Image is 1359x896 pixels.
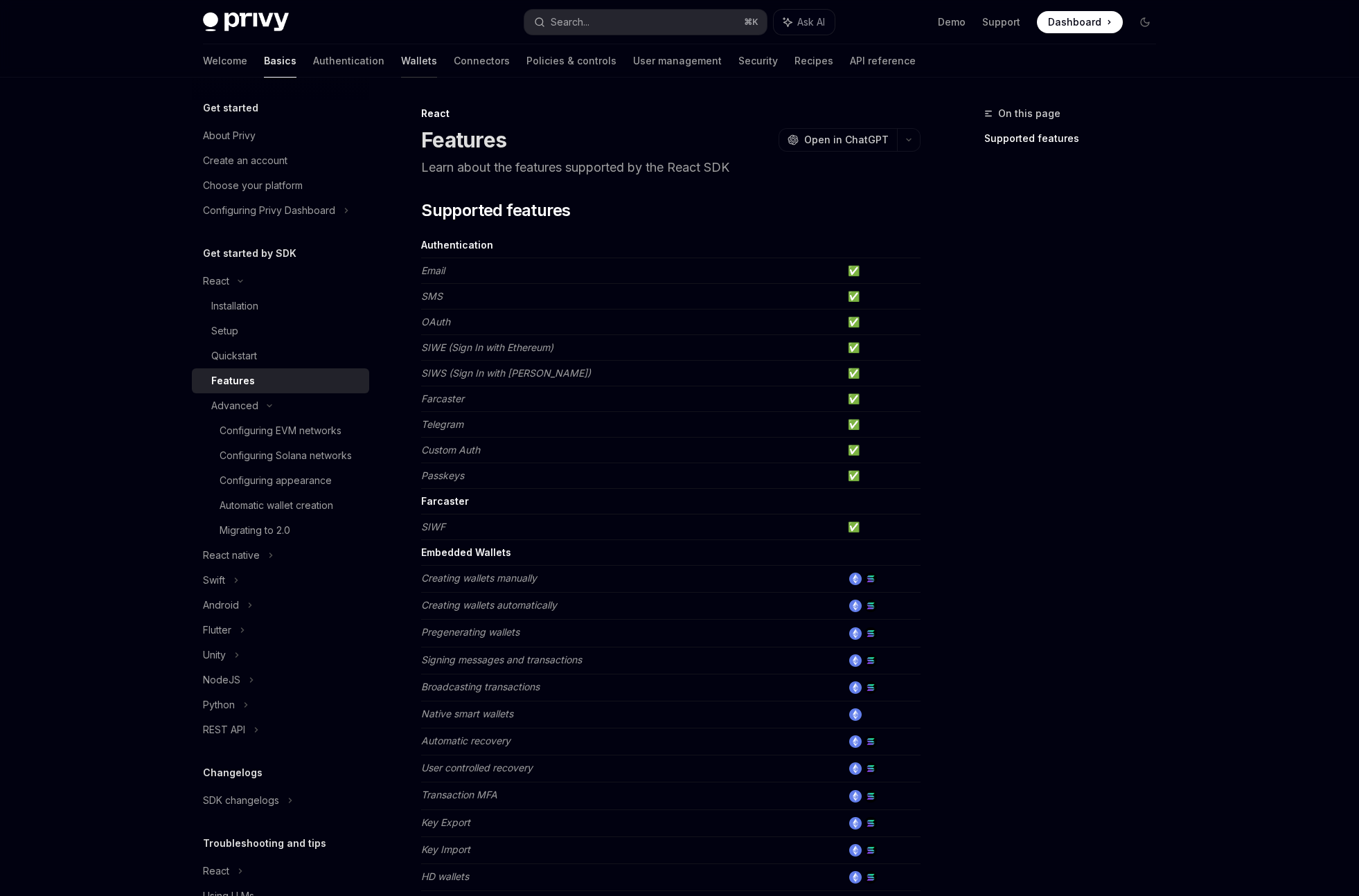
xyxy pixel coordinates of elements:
[864,817,877,830] img: solana.png
[864,762,877,775] img: solana.png
[864,844,877,857] img: solana.png
[203,152,287,169] div: Create an account
[192,173,369,198] a: Choose your platform
[842,514,921,540] td: ✅
[203,177,303,194] div: Choose your platform
[203,863,229,879] div: React
[203,12,289,32] img: dark logo
[421,762,533,773] em: User controlled recovery
[203,722,245,738] div: REST API
[849,735,862,748] img: ethereum.png
[849,681,862,694] img: ethereum.png
[192,443,369,468] a: Configuring Solana networks
[864,654,877,667] img: solana.png
[421,521,445,532] em: SIWF
[220,472,332,489] div: Configuring appearance
[203,835,326,852] h5: Troubleshooting and tips
[864,600,877,612] img: solana.png
[192,148,369,173] a: Create an account
[797,15,825,29] span: Ask AI
[849,844,862,857] img: ethereum.png
[842,284,921,310] td: ✅
[264,44,296,78] a: Basics
[421,316,450,328] em: OAuth
[192,468,369,493] a: Configuring appearance
[864,627,877,640] img: solana.png
[842,463,921,489] td: ✅
[1134,11,1156,33] button: Toggle dark mode
[203,572,225,589] div: Swift
[421,626,519,638] em: Pregenerating wallets
[421,546,511,558] strong: Embedded Wallets
[192,319,369,343] a: Setup
[524,10,767,35] button: Search...⌘K
[203,100,258,116] h5: Get started
[738,44,778,78] a: Security
[982,15,1020,29] a: Support
[421,599,557,611] em: Creating wallets automatically
[421,495,469,507] strong: Farcaster
[849,790,862,803] img: ethereum.png
[849,654,862,667] img: ethereum.png
[421,654,582,665] em: Signing messages and transactions
[192,518,369,543] a: Migrating to 2.0
[849,762,862,775] img: ethereum.png
[203,647,226,663] div: Unity
[220,522,290,539] div: Migrating to 2.0
[779,128,897,152] button: Open in ChatGPT
[421,444,480,456] em: Custom Auth
[850,44,916,78] a: API reference
[421,870,469,882] em: HD wallets
[203,273,229,289] div: React
[421,367,591,379] em: SIWS (Sign In with [PERSON_NAME])
[421,265,445,276] em: Email
[192,343,369,368] a: Quickstart
[203,764,263,781] h5: Changelogs
[421,239,493,251] strong: Authentication
[421,816,470,828] em: Key Export
[1048,15,1101,29] span: Dashboard
[842,412,921,438] td: ✅
[203,597,239,613] div: Android
[401,44,437,78] a: Wallets
[220,497,333,514] div: Automatic wallet creation
[1037,11,1123,33] a: Dashboard
[938,15,966,29] a: Demo
[203,672,240,688] div: NodeJS
[849,627,862,640] img: ethereum.png
[192,368,369,393] a: Features
[774,10,835,35] button: Ask AI
[849,600,862,612] img: ethereum.png
[842,258,921,284] td: ✅
[842,386,921,412] td: ✅
[421,290,443,302] em: SMS
[313,44,384,78] a: Authentication
[864,573,877,585] img: solana.png
[551,14,589,30] div: Search...
[203,697,235,713] div: Python
[192,418,369,443] a: Configuring EVM networks
[864,735,877,748] img: solana.png
[849,573,862,585] img: ethereum.png
[421,199,570,222] span: Supported features
[864,681,877,694] img: solana.png
[421,127,506,152] h1: Features
[211,348,257,364] div: Quickstart
[220,447,352,464] div: Configuring Solana networks
[203,792,279,809] div: SDK changelogs
[998,105,1060,122] span: On this page
[804,133,889,147] span: Open in ChatGPT
[203,127,256,144] div: About Privy
[192,493,369,518] a: Automatic wallet creation
[421,843,470,855] em: Key Import
[211,323,238,339] div: Setup
[842,335,921,361] td: ✅
[203,202,335,219] div: Configuring Privy Dashboard
[211,397,258,414] div: Advanced
[984,127,1167,150] a: Supported features
[211,298,258,314] div: Installation
[864,871,877,884] img: solana.png
[842,310,921,335] td: ✅
[454,44,510,78] a: Connectors
[220,422,341,439] div: Configuring EVM networks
